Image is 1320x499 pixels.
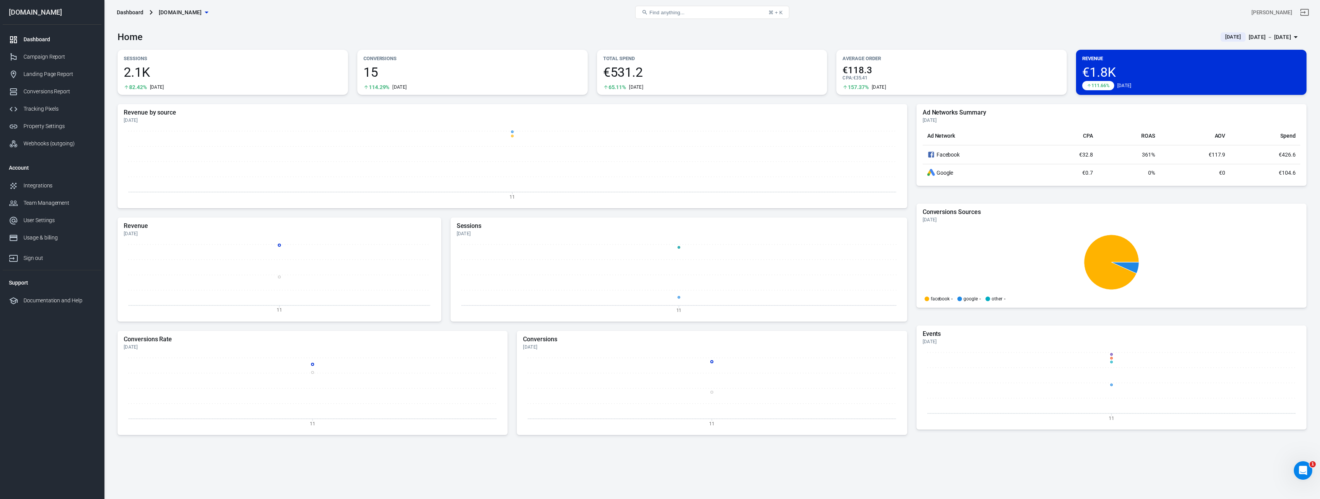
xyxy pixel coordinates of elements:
h5: Conversions [523,335,901,343]
tspan: 11 [510,194,515,199]
div: Landing Page Report [24,70,95,78]
div: [DATE] [457,231,901,237]
span: 361% [1142,152,1155,158]
span: 82.42% [129,84,147,90]
div: [DATE] [923,217,1300,223]
div: [DATE] － [DATE] [1249,32,1291,42]
span: 15 [363,66,582,79]
a: Conversions Report [3,83,101,100]
h5: Ad Networks Summary [923,109,1300,116]
span: - [951,297,953,301]
div: Team Management [24,199,95,207]
div: Dashboard [24,35,95,44]
span: €32.8 [1079,152,1093,158]
a: Campaign Report [3,48,101,66]
div: Sign out [24,254,95,262]
tspan: 11 [676,307,681,313]
a: Property Settings [3,118,101,135]
th: AOV [1160,126,1230,145]
span: €117.9 [1209,152,1226,158]
span: €118.3 [842,66,1061,75]
span: €35.41 [853,75,868,81]
h5: Conversions Sources [923,208,1300,216]
div: Documentation and Help [24,297,95,305]
div: Google Ads [927,169,935,177]
div: [DATE] [872,84,886,90]
div: [DOMAIN_NAME] [3,9,101,16]
button: Find anything...⌘ + K [635,6,789,19]
p: Conversions [363,54,582,62]
th: CPA [1035,126,1097,145]
li: Account [3,158,101,177]
div: [DATE] [392,84,407,90]
div: Webhooks (outgoing) [24,140,95,148]
h5: Events [923,330,1300,338]
span: Find anything... [649,10,684,15]
span: 65.11% [609,84,626,90]
div: Usage & billing [24,234,95,242]
p: Sessions [124,54,342,62]
div: Campaign Report [24,53,95,61]
a: Webhooks (outgoing) [3,135,101,152]
tspan: 11 [310,421,315,426]
span: €1.8K [1082,66,1300,79]
div: Account id: VW6wEJAx [1251,8,1292,17]
th: Ad Network [923,126,1036,145]
div: [DATE] [629,84,643,90]
span: 114.29% [369,84,390,90]
p: other [992,297,1002,301]
a: Usage & billing [3,229,101,246]
th: Spend [1230,126,1300,145]
tspan: 11 [277,307,282,313]
tspan: 11 [1109,415,1114,421]
span: CPA : [842,75,853,81]
div: [DATE] [923,117,1300,123]
span: 111.66% [1091,83,1110,88]
div: [DATE] [124,231,435,237]
h3: Home [118,32,143,42]
div: Tracking Pixels [24,105,95,113]
div: [DATE] [523,344,901,350]
span: - [1004,297,1006,301]
span: - [979,297,981,301]
a: Team Management [3,194,101,212]
p: Total Spend [603,54,821,62]
a: Sign out [1295,3,1314,22]
div: [DATE] [150,84,164,90]
div: Integrations [24,182,95,190]
span: €0 [1219,170,1225,176]
th: ROAS [1098,126,1160,145]
a: Integrations [3,177,101,194]
h5: Sessions [457,222,901,230]
p: Revenue [1082,54,1300,62]
a: Dashboard [3,31,101,48]
a: Tracking Pixels [3,100,101,118]
div: [DATE] [124,344,501,350]
span: 2.1K [124,66,342,79]
span: [DATE] [1222,33,1244,41]
span: 1 [1310,461,1316,467]
div: Dashboard [117,8,143,16]
div: ⌘ + K [768,10,783,15]
li: Support [3,273,101,292]
p: facebook [931,297,950,301]
a: Landing Page Report [3,66,101,83]
p: Average Order [842,54,1061,62]
button: [DATE][DATE] － [DATE] [1214,31,1307,44]
span: €426.6 [1279,152,1296,158]
div: User Settings [24,216,95,224]
h5: Revenue [124,222,435,230]
div: Facebook [927,150,1031,159]
p: google [964,297,978,301]
div: [DATE] [923,339,1300,345]
div: [DATE] [124,117,901,123]
h5: Revenue by source [124,109,901,116]
h5: Conversions Rate [124,335,501,343]
div: Google [927,169,1031,177]
div: Property Settings [24,122,95,130]
iframe: Intercom live chat [1294,461,1312,480]
span: 157.37% [848,84,869,90]
div: Conversions Report [24,88,95,96]
span: 0% [1148,170,1155,176]
span: €0.7 [1082,170,1093,176]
